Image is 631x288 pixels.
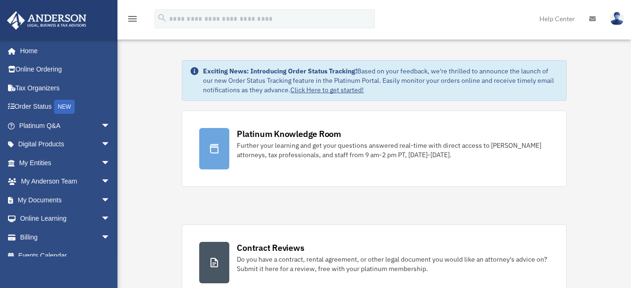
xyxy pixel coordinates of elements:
[203,67,357,75] strong: Exciting News: Introducing Order Status Tracking!
[237,128,341,140] div: Platinum Knowledge Room
[7,79,125,97] a: Tax Organizers
[157,13,167,23] i: search
[290,86,364,94] a: Click Here to get started!
[7,60,125,79] a: Online Ordering
[237,141,549,160] div: Further your learning and get your questions answered real-time with direct access to [PERSON_NAM...
[237,255,549,273] div: Do you have a contract, rental agreement, or other legal document you would like an attorney's ad...
[7,209,125,228] a: Online Learningarrow_drop_down
[7,247,125,265] a: Events Calendar
[101,172,120,192] span: arrow_drop_down
[610,12,624,25] img: User Pic
[101,228,120,247] span: arrow_drop_down
[7,41,120,60] a: Home
[101,209,120,229] span: arrow_drop_down
[7,135,125,154] a: Digital Productsarrow_drop_down
[127,13,138,24] i: menu
[203,66,558,95] div: Based on your feedback, we're thrilled to announce the launch of our new Order Status Tracking fe...
[101,135,120,154] span: arrow_drop_down
[54,100,75,114] div: NEW
[237,242,304,254] div: Contract Reviews
[101,153,120,173] span: arrow_drop_down
[4,11,89,30] img: Anderson Advisors Platinum Portal
[7,153,125,172] a: My Entitiesarrow_drop_down
[101,116,120,136] span: arrow_drop_down
[7,116,125,135] a: Platinum Q&Aarrow_drop_down
[127,16,138,24] a: menu
[7,97,125,117] a: Order StatusNEW
[7,191,125,209] a: My Documentsarrow_drop_down
[182,111,566,187] a: Platinum Knowledge Room Further your learning and get your questions answered real-time with dire...
[7,228,125,247] a: Billingarrow_drop_down
[7,172,125,191] a: My Anderson Teamarrow_drop_down
[101,191,120,210] span: arrow_drop_down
